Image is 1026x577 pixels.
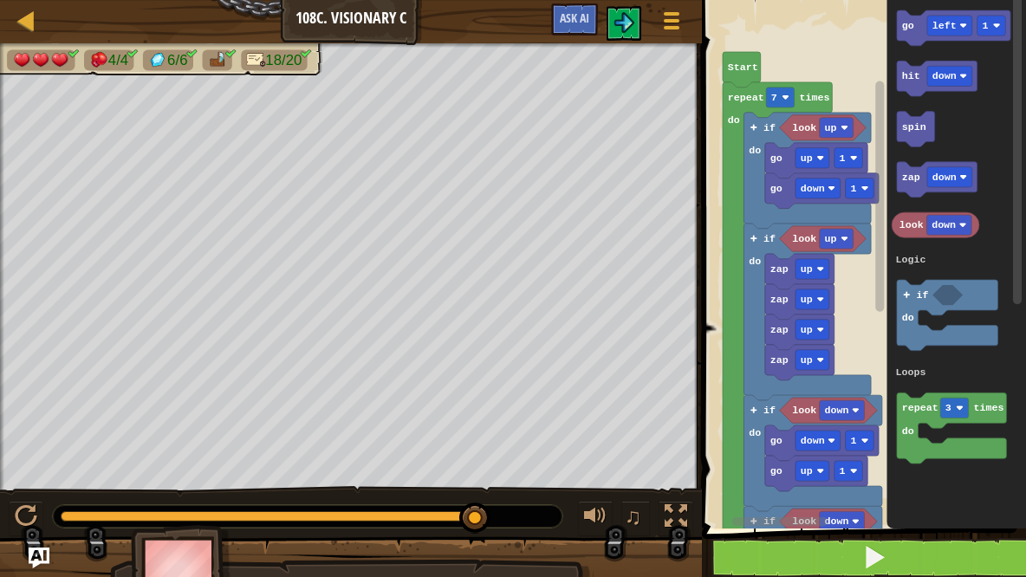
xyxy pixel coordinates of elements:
[650,3,693,44] button: Show game menu
[770,263,789,275] text: zap
[9,501,43,536] button: Ctrl + P: Play
[265,52,302,68] span: 18/20
[770,465,782,477] text: go
[902,70,920,81] text: hit
[143,50,193,71] li: Collect the gems.
[750,427,762,438] text: do
[763,233,776,244] text: if
[801,435,825,446] text: down
[800,92,830,103] text: times
[851,435,857,446] text: 1
[728,114,740,126] text: do
[770,324,789,335] text: zap
[728,62,758,73] text: Start
[202,50,231,71] li: Go to the raft.
[902,20,914,31] text: go
[770,294,789,305] text: zap
[770,354,789,366] text: zap
[771,92,777,103] text: 7
[770,183,782,194] text: go
[917,289,929,301] text: if
[792,122,816,133] text: look
[801,263,813,275] text: up
[896,254,926,265] text: Logic
[241,50,307,71] li: Only 18 lines of code
[763,122,776,133] text: if
[851,183,857,194] text: 1
[902,425,914,437] text: do
[825,233,837,244] text: up
[902,402,938,413] text: repeat
[840,152,846,164] text: 1
[167,52,187,68] span: 6/6
[896,366,926,378] text: Loops
[770,435,782,446] text: go
[932,70,957,81] text: down
[607,6,641,41] button: $t('play_level.next_level')
[29,548,49,568] button: Ask AI
[801,183,825,194] text: down
[801,152,813,164] text: up
[825,405,849,416] text: down
[902,172,920,183] text: zap
[728,92,764,103] text: repeat
[551,3,598,36] button: Ask AI
[770,152,782,164] text: go
[801,465,813,477] text: up
[621,501,651,536] button: ♫
[899,219,924,230] text: look
[983,20,989,31] text: 1
[625,503,642,529] span: ♫
[84,50,134,71] li: Defeat the enemies.
[750,145,762,156] text: do
[801,324,813,335] text: up
[932,20,957,31] text: left
[932,219,956,230] text: down
[902,312,914,323] text: do
[792,405,816,416] text: look
[108,52,128,68] span: 4/4
[825,122,837,133] text: up
[578,501,613,536] button: Adjust volume
[7,50,75,71] li: Your hero must survive.
[932,172,957,183] text: down
[750,256,762,267] text: do
[792,233,816,244] text: look
[974,402,1004,413] text: times
[659,501,693,536] button: Toggle fullscreen
[840,465,846,477] text: 1
[801,354,813,366] text: up
[560,10,589,26] span: Ask AI
[945,402,951,413] text: 3
[763,405,776,416] text: if
[902,121,926,133] text: spin
[801,294,813,305] text: up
